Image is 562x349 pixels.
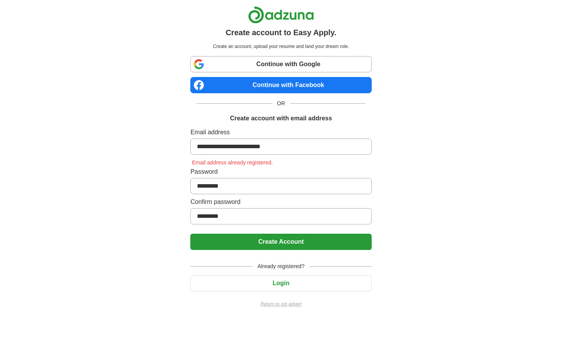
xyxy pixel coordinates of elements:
img: Adzuna logo [248,6,314,24]
button: Create Account [190,234,371,250]
a: Continue with Facebook [190,77,371,93]
label: Password [190,167,371,176]
p: Create an account, upload your resume and land your dream role. [192,43,370,50]
label: Email address [190,128,371,137]
button: Login [190,275,371,291]
span: Already registered? [253,262,309,270]
a: Continue with Google [190,56,371,72]
span: Email address already registered. [190,159,274,166]
h1: Create account with email address [230,114,332,123]
label: Confirm password [190,197,371,207]
a: Login [190,280,371,286]
span: OR [272,99,290,108]
a: Return to job advert [190,301,371,308]
h1: Create account to Easy Apply. [226,27,336,38]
